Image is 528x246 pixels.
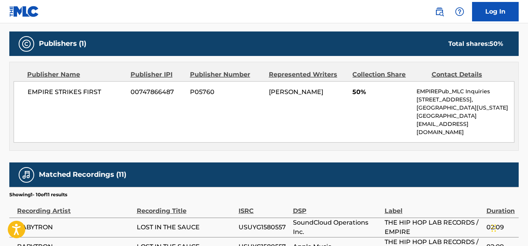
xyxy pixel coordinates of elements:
[416,112,514,120] p: [GEOGRAPHIC_DATA]
[432,4,447,19] a: Public Search
[491,216,496,240] div: Drag
[137,223,235,232] span: LOST IN THE SAUCE
[39,39,86,48] h5: Publishers (1)
[131,87,184,97] span: 00747866487
[293,218,381,237] span: SoundCloud Operations Inc.
[269,70,347,79] div: Represented Writers
[9,191,67,198] p: Showing 1 - 10 of 11 results
[28,87,125,97] span: EMPIRE STRIKES FIRST
[39,170,126,179] h5: Matched Recordings (11)
[131,70,184,79] div: Publisher IPI
[472,2,519,21] a: Log In
[435,7,444,16] img: search
[17,223,133,232] span: BABYTRON
[190,87,263,97] span: P05760
[22,170,31,180] img: Matched Recordings
[416,120,514,136] p: [EMAIL_ADDRESS][DOMAIN_NAME]
[352,87,411,97] span: 50%
[293,198,381,216] div: DSP
[416,87,514,96] p: EMPIREPub_MLC Inquiries
[269,88,323,96] span: [PERSON_NAME]
[448,39,503,49] div: Total shares:
[452,4,467,19] div: Help
[416,96,514,104] p: [STREET_ADDRESS],
[137,198,235,216] div: Recording Title
[416,104,514,112] p: [GEOGRAPHIC_DATA][US_STATE]
[190,70,263,79] div: Publisher Number
[486,223,515,232] span: 02:09
[489,209,528,246] iframe: Chat Widget
[239,198,289,216] div: ISRC
[432,70,505,79] div: Contact Details
[486,198,515,216] div: Duration
[17,198,133,216] div: Recording Artist
[352,70,425,79] div: Collection Share
[22,39,31,49] img: Publishers
[455,7,464,16] img: help
[27,70,125,79] div: Publisher Name
[239,223,289,232] span: USUYG1580557
[490,40,503,47] span: 50 %
[385,198,483,216] div: Label
[9,6,39,17] img: MLC Logo
[385,218,483,237] span: THE HIP HOP LAB RECORDS / EMPIRE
